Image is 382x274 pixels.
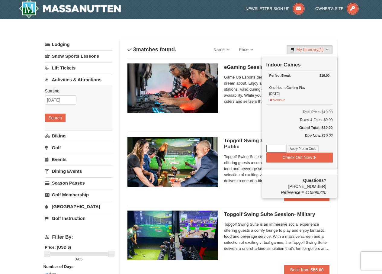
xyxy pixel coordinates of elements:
strong: Price: (USD $) [45,245,71,250]
button: Check Out Now [266,153,333,162]
a: Lodging [45,39,112,50]
a: Lift Tickets [45,62,112,73]
a: My Itinerary(1) [287,45,332,54]
h5: eGaming Session Time [224,64,330,70]
a: Snow Sports Lessons [45,50,112,62]
span: Book from [290,267,310,272]
h5: Grand Total: $10.00 [266,125,333,131]
a: Golf [45,142,112,153]
span: 0 [75,257,77,261]
a: Biking [45,130,112,141]
a: [GEOGRAPHIC_DATA] [45,201,112,212]
strong: $10.00 [319,73,330,79]
div: Perfect Break [269,73,330,79]
img: 19664770-17-d333e4c3.jpg [127,137,218,186]
a: Dining Events [45,166,112,177]
span: Game Up Esports delivers an experience that gamers dream about. Enjoy an hour of game time at one... [224,74,330,105]
h5: Topgolf Swing Suite Session- Military [224,211,330,218]
span: Owner's Site [315,6,344,11]
h6: Total Price: $10.00 [266,109,333,115]
div: One Hour eGaming Play [DATE] [269,73,330,97]
label: Starting [45,88,108,94]
strong: Due Now: [305,134,321,138]
strong: $55.00 [311,267,324,272]
div: Taxes & Fees: $0.00 [266,117,333,123]
span: Reference # [281,190,304,195]
a: Golf Membership [45,189,112,200]
a: Events [45,154,112,165]
span: 415896320 [305,190,326,195]
h5: Topgolf Swing Suite Session- General Public [224,138,330,150]
span: Newsletter Sign Up [246,6,290,11]
a: Price [234,44,258,56]
button: Search [45,114,66,122]
img: 19664770-40-fe46a84b.jpg [127,211,218,260]
button: Apply Promo Code [288,145,319,152]
label: - [45,256,112,262]
a: Activities & Attractions [45,74,112,85]
strong: Questions? [303,178,326,183]
a: Owner's Site [315,6,359,11]
span: Topgolf Swing Suite is an immersive social experience offering guests a comfy lounge to play and ... [224,154,330,184]
a: Name [209,44,234,56]
span: (1) [318,47,323,52]
a: Golf Instruction [45,213,112,224]
img: 19664770-34-0b975b5b.jpg [127,63,218,113]
span: 65 [78,257,82,261]
div: $10.00 [266,133,333,145]
strong: Indoor Games [266,62,301,68]
button: Remove [269,95,286,103]
span: 3 [133,47,136,53]
strong: Number of Days [43,264,74,269]
a: Season Passes [45,177,112,189]
h4: Filter By: [45,234,112,240]
span: Topgolf Swing Suite is an immersive social experience offering guests a comfy lounge to play and ... [224,221,330,252]
h4: matches found. [127,47,176,53]
span: [PHONE_NUMBER] [266,177,326,189]
a: Newsletter Sign Up [246,6,305,11]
